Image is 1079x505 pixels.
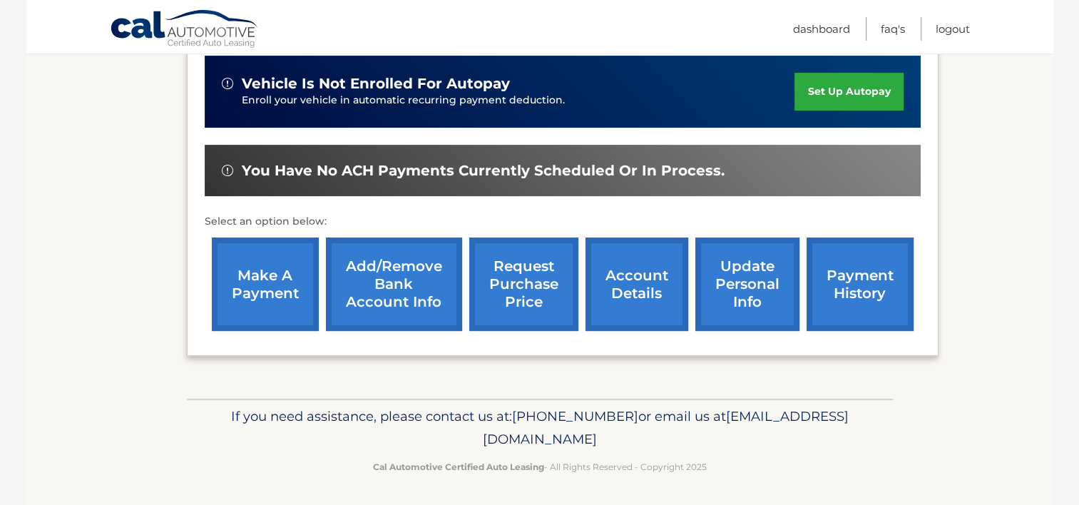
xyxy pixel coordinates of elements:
a: request purchase price [469,238,578,331]
strong: Cal Automotive Certified Auto Leasing [373,461,544,472]
img: alert-white.svg [222,165,233,176]
a: Add/Remove bank account info [326,238,462,331]
a: FAQ's [881,17,905,41]
a: make a payment [212,238,319,331]
p: If you need assistance, please contact us at: or email us at [196,405,884,451]
a: set up autopay [794,73,903,111]
p: Select an option below: [205,213,921,230]
a: Dashboard [793,17,850,41]
span: [PHONE_NUMBER] [512,408,638,424]
a: Cal Automotive [110,9,260,51]
span: You have no ACH payments currently scheduled or in process. [242,162,725,180]
img: alert-white.svg [222,78,233,89]
a: Logout [936,17,970,41]
span: [EMAIL_ADDRESS][DOMAIN_NAME] [483,408,849,447]
a: payment history [807,238,914,331]
p: Enroll your vehicle in automatic recurring payment deduction. [242,93,795,108]
a: account details [585,238,688,331]
p: - All Rights Reserved - Copyright 2025 [196,459,884,474]
a: update personal info [695,238,799,331]
span: vehicle is not enrolled for autopay [242,75,510,93]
